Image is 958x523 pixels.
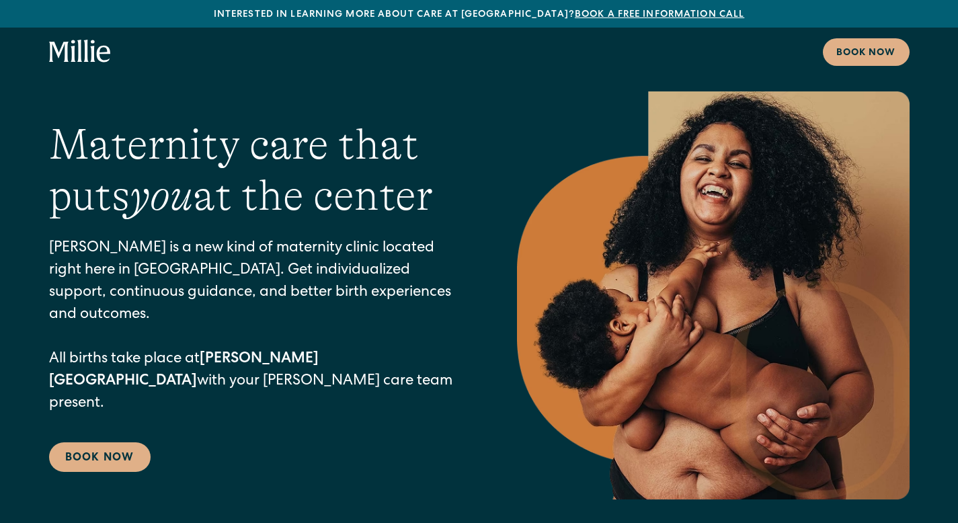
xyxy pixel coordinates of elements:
a: Book now [823,38,910,66]
img: Smiling mother with her baby in arms, celebrating body positivity and the nurturing bond of postp... [517,91,910,499]
h1: Maternity care that puts at the center [49,119,463,223]
p: [PERSON_NAME] is a new kind of maternity clinic located right here in [GEOGRAPHIC_DATA]. Get indi... [49,238,463,415]
a: Book a free information call [575,10,744,19]
a: Book Now [49,442,151,472]
a: home [49,40,111,64]
em: you [130,171,193,220]
div: Book now [836,46,896,61]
